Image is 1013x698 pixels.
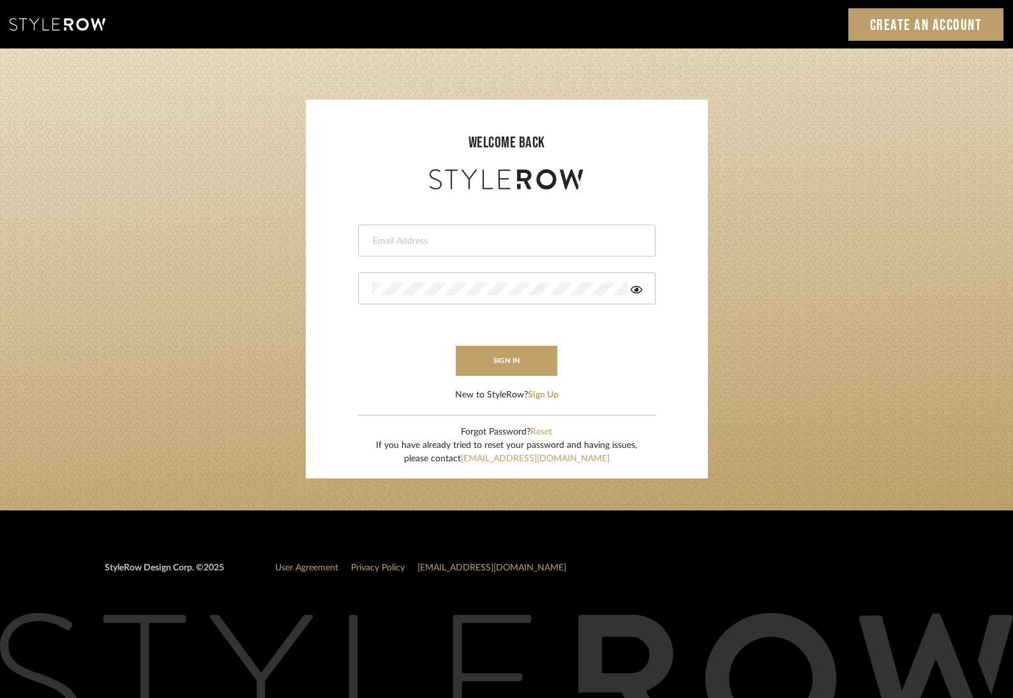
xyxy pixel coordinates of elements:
[848,8,1004,41] a: Create an Account
[530,426,552,439] button: Reset
[376,426,637,439] div: Forgot Password?
[275,563,338,572] a: User Agreement
[319,131,695,154] div: welcome back
[528,389,559,402] button: Sign Up
[376,439,637,466] div: If you have already tried to reset your password and having issues, please contact
[371,235,639,248] input: Email Address
[417,563,566,572] a: [EMAIL_ADDRESS][DOMAIN_NAME]
[455,389,559,402] div: New to StyleRow?
[351,563,405,572] a: Privacy Policy
[461,454,610,463] a: [EMAIL_ADDRESS][DOMAIN_NAME]
[105,561,224,585] div: StyleRow Design Corp. ©2025
[456,346,558,376] button: sign in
